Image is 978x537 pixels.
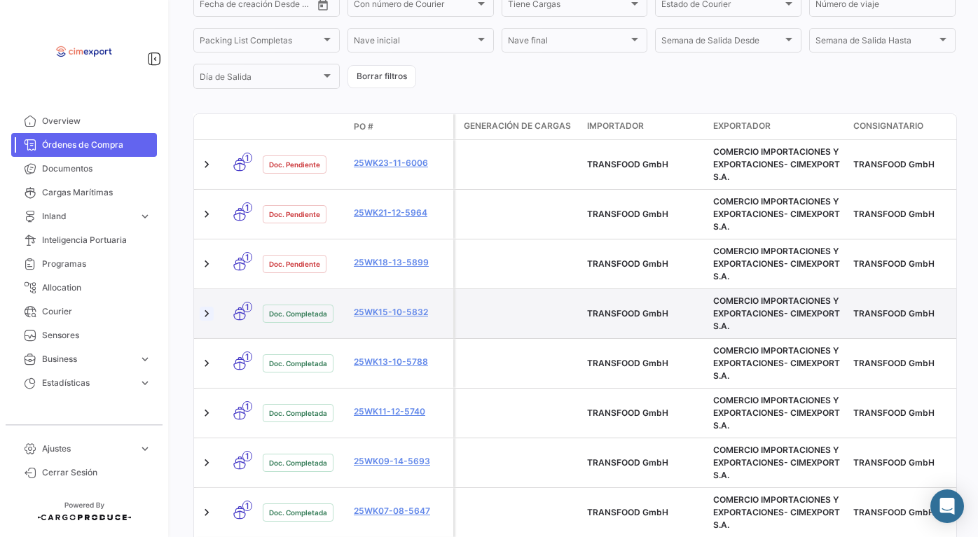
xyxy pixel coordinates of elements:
[200,257,214,271] a: Expand/Collapse Row
[269,258,320,270] span: Doc. Pendiente
[713,120,771,132] span: Exportador
[354,157,448,169] a: 25WK23-11-6006
[853,209,935,219] span: TRANSFOOD GmbH
[42,442,133,455] span: Ajustes
[354,455,448,468] a: 25WK09-14-5693
[74,83,107,92] div: Dominio
[42,186,151,199] span: Cargas Marítimas
[22,36,34,48] img: website_grey.svg
[354,256,448,269] a: 25WK18-13-5899
[200,356,214,370] a: Expand/Collapse Row
[713,494,840,530] span: COMERCIO IMPORTACIONES Y EXPORTACIONES- CIMEXPORT S.A.
[200,158,214,172] a: Expand/Collapse Row
[661,1,783,11] span: Estado de Courier
[354,356,448,368] a: 25WK13-10-5788
[354,1,475,11] span: Con número de Courier
[930,489,964,523] div: Abrir Intercom Messenger
[200,406,214,420] a: Expand/Collapse Row
[269,358,327,369] span: Doc. Completada
[464,120,571,132] span: Generación de cargas
[242,302,252,312] span: 1
[200,207,214,221] a: Expand/Collapse Row
[11,276,157,300] a: Allocation
[42,353,133,365] span: Business
[581,114,708,139] datatable-header-cell: Importador
[39,22,69,34] div: v 4.0.25
[22,22,34,34] img: logo_orange.svg
[42,329,151,342] span: Sensores
[11,323,157,347] a: Sensores
[508,1,629,11] span: Tiene Cargas
[587,457,668,468] span: TRANSFOOD GmbH
[587,258,668,269] span: TRANSFOOD GmbH
[200,456,214,470] a: Expand/Collapse Row
[587,209,668,219] span: TRANSFOOD GmbH
[200,1,201,11] input: Desde
[455,114,581,139] datatable-header-cell: Generación de cargas
[587,159,668,169] span: TRANSFOOD GmbH
[139,377,151,389] span: expand_more
[42,234,151,246] span: Inteligencia Portuaria
[242,351,252,362] span: 1
[242,501,252,511] span: 1
[713,196,840,232] span: COMERCIO IMPORTACIONES Y EXPORTACIONES- CIMEXPORT S.A.
[200,505,214,519] a: Expand/Collapse Row
[853,407,935,418] span: TRANSFOOD GmbH
[587,308,668,319] span: TRANSFOOD GmbH
[708,114,848,139] datatable-header-cell: Exportador
[42,281,151,294] span: Allocation
[587,120,644,132] span: Importador
[354,405,448,418] a: 25WK11-12-5740
[354,207,448,219] a: 25WK21-12-5964
[354,38,475,48] span: Nave inicial
[269,507,327,518] span: Doc. Completada
[11,228,157,252] a: Inteligencia Portuaria
[587,358,668,368] span: TRANSFOOD GmbH
[269,407,327,419] span: Doc. Completada
[853,258,935,269] span: TRANSFOOD GmbH
[587,507,668,517] span: TRANSFOOD GmbH
[269,159,320,170] span: Doc. Pendiente
[853,507,935,517] span: TRANSFOOD GmbH
[58,81,69,92] img: tab_domain_overview_orange.svg
[242,401,252,412] span: 1
[242,252,252,263] span: 1
[165,83,223,92] div: Palabras clave
[853,308,935,319] span: TRANSFOOD GmbH
[269,209,320,220] span: Doc. Pendiente
[139,353,151,365] span: expand_more
[11,133,157,157] a: Órdenes de Compra
[713,345,840,381] span: COMERCIO IMPORTACIONES Y EXPORTACIONES- CIMEXPORT S.A.
[269,457,327,468] span: Doc. Completada
[42,466,151,479] span: Cerrar Sesión
[713,395,840,431] span: COMERCIO IMPORTACIONES Y EXPORTACIONES- CIMEXPORT S.A.
[853,457,935,468] span: TRANSFOOD GmbH
[11,181,157,204] a: Cargas Marítimas
[257,121,348,132] datatable-header-cell: Estado Doc.
[149,81,160,92] img: tab_keywords_by_traffic_grey.svg
[11,109,157,133] a: Overview
[11,300,157,323] a: Courier
[42,305,151,318] span: Courier
[42,210,133,223] span: Inland
[661,38,783,48] span: Semana de Salida Desde
[354,505,448,517] a: 25WK07-08-5647
[200,38,321,48] span: Packing List Completas
[222,121,257,132] datatable-header-cell: Modo de Transporte
[853,358,935,368] span: TRANSFOOD GmbH
[713,246,840,281] span: COMERCIO IMPORTACIONES Y EXPORTACIONES- CIMEXPORT S.A.
[49,17,119,87] img: logo-cimexport.png
[42,139,151,151] span: Órdenes de Compra
[354,120,373,133] span: PO #
[242,451,252,461] span: 1
[11,157,157,181] a: Documentos
[347,65,416,88] button: Borrar filtros
[713,295,840,331] span: COMERCIO IMPORTACIONES Y EXPORTACIONES- CIMEXPORT S.A.
[211,1,264,11] input: Hasta
[815,38,937,48] span: Semana de Salida Hasta
[200,74,321,84] span: Día de Salida
[269,308,327,319] span: Doc. Completada
[508,38,629,48] span: Nave final
[139,442,151,455] span: expand_more
[36,36,157,48] div: Dominio: [DOMAIN_NAME]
